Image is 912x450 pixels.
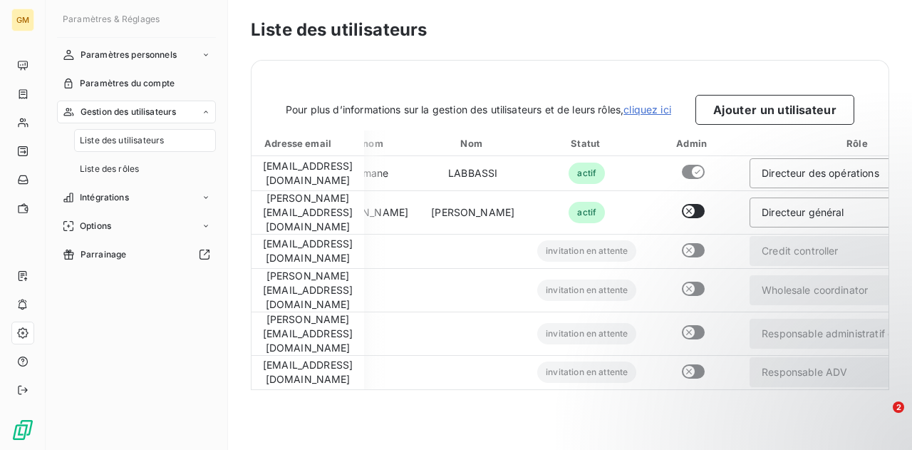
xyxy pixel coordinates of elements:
a: Liste des utilisateurs [74,129,216,152]
span: Pour plus d’informations sur la gestion des utilisateurs et de leurs rôles, [286,103,671,117]
th: Toggle SortBy [420,131,526,156]
th: Toggle SortBy [526,131,648,156]
div: Credit controller [762,244,839,258]
td: LABBASSI [420,156,526,190]
div: Directeur des opérations [762,166,879,180]
iframe: Intercom notifications message [627,312,912,411]
button: Ajouter un utilisateur [695,95,854,125]
td: [PERSON_NAME] [420,190,526,234]
div: Nom [423,136,523,150]
a: cliquez ici [623,103,671,116]
a: Parrainage [57,243,216,266]
div: Wholesale coordinator [762,283,868,297]
span: Intégrations [80,191,129,204]
span: invitation en attente [537,280,636,301]
h3: Liste des utilisateurs [251,17,889,43]
span: Liste des utilisateurs [80,134,164,147]
td: [PERSON_NAME][EMAIL_ADDRESS][DOMAIN_NAME] [252,190,364,234]
td: [PERSON_NAME][EMAIL_ADDRESS][DOMAIN_NAME] [252,312,364,355]
span: Liste des rôles [80,163,139,175]
span: Options [80,220,111,232]
div: GM [11,9,34,31]
div: Admin [651,136,735,150]
span: actif [569,202,605,223]
span: invitation en attente [537,323,636,344]
div: Statut [529,136,645,150]
td: [EMAIL_ADDRESS][DOMAIN_NAME] [252,156,364,190]
span: Paramètres & Réglages [63,14,160,24]
span: Parrainage [81,248,127,261]
span: Paramètres du compte [80,77,175,90]
div: Directeur général [762,205,844,220]
span: invitation en attente [537,362,636,383]
span: invitation en attente [537,240,636,262]
th: Toggle SortBy [252,131,364,156]
span: actif [569,163,605,184]
td: [EMAIL_ADDRESS][DOMAIN_NAME] [252,355,364,389]
a: Paramètres du compte [57,72,216,95]
a: Liste des rôles [74,158,216,180]
td: [EMAIL_ADDRESS][DOMAIN_NAME] [252,234,364,268]
img: Logo LeanPay [11,419,34,441]
span: Gestion des utilisateurs [81,106,177,118]
td: [PERSON_NAME][EMAIL_ADDRESS][DOMAIN_NAME] [252,268,364,312]
iframe: Intercom live chat [864,402,898,436]
span: 2 [893,402,904,413]
span: Paramètres personnels [81,48,177,61]
div: Adresse email [254,136,361,150]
